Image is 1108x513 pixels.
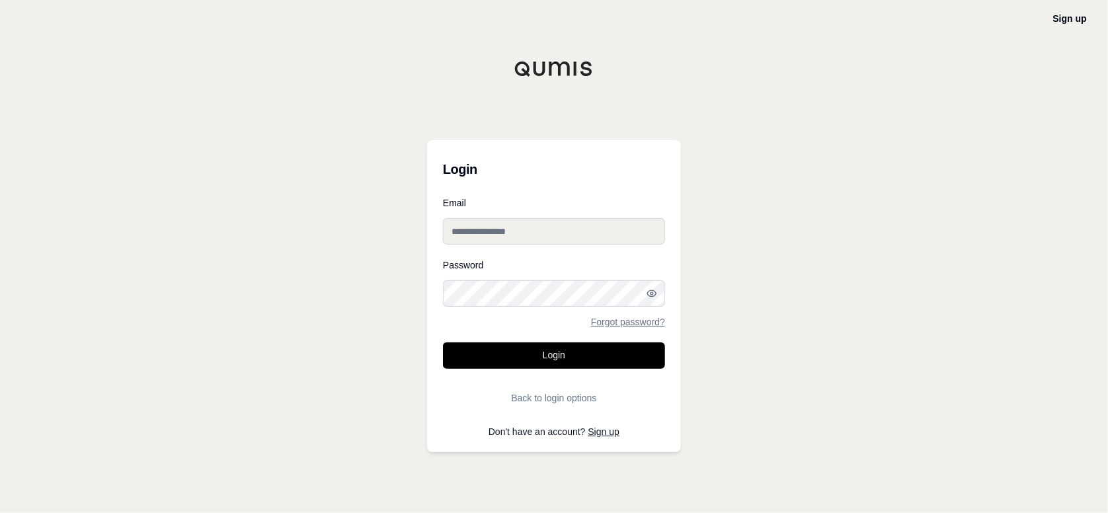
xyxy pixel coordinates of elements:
img: Qumis [514,61,594,77]
a: Forgot password? [591,317,665,327]
button: Login [443,342,665,369]
p: Don't have an account? [443,427,665,436]
a: Sign up [588,426,619,437]
a: Sign up [1053,13,1087,24]
label: Password [443,260,665,270]
h3: Login [443,156,665,182]
label: Email [443,198,665,208]
button: Back to login options [443,385,665,411]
